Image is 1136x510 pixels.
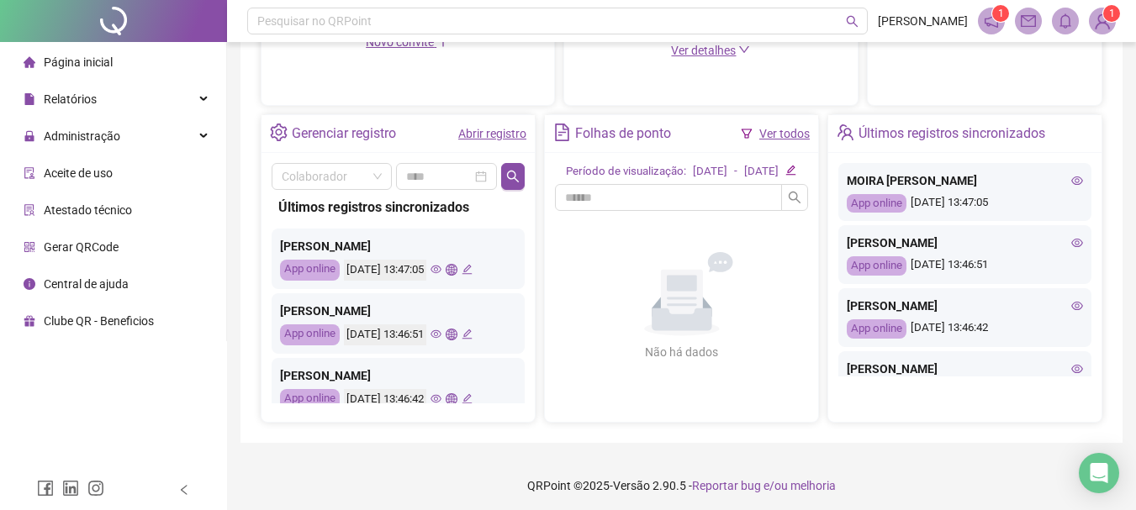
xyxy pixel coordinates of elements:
[847,256,906,276] div: App online
[788,191,801,204] span: search
[506,170,520,183] span: search
[44,166,113,180] span: Aceite de uso
[462,329,473,339] span: edit
[846,15,859,28] span: search
[366,35,450,49] span: Novo convite
[692,479,836,492] span: Reportar bug e/ou melhoria
[744,163,779,181] div: [DATE]
[1090,8,1115,34] img: 79195
[859,119,1045,148] div: Últimos registros sincronizados
[280,389,340,410] div: App online
[62,480,79,497] span: linkedin
[575,119,671,148] div: Folhas de ponto
[87,480,104,497] span: instagram
[847,171,1083,190] div: MOIRA [PERSON_NAME]
[280,324,340,345] div: App online
[431,329,441,339] span: eye
[671,44,750,57] a: Ver detalhes down
[847,194,1083,213] div: [DATE] 13:47:05
[446,264,457,275] span: global
[847,319,906,339] div: App online
[998,8,1004,19] span: 1
[178,484,190,496] span: left
[44,240,119,254] span: Gerar QRCode
[741,128,753,139] span: filter
[292,119,396,148] div: Gerenciar registro
[37,480,54,497] span: facebook
[44,55,113,69] span: Página inicial
[984,13,999,29] span: notification
[553,124,571,141] span: file-text
[431,264,441,275] span: eye
[1071,300,1083,312] span: eye
[280,302,516,320] div: [PERSON_NAME]
[24,278,35,290] span: info-circle
[759,127,810,140] a: Ver todos
[344,389,426,410] div: [DATE] 13:46:42
[24,167,35,179] span: audit
[847,234,1083,252] div: [PERSON_NAME]
[847,297,1083,315] div: [PERSON_NAME]
[671,44,736,57] span: Ver detalhes
[1058,13,1073,29] span: bell
[44,277,129,291] span: Central de ajuda
[847,360,1083,378] div: [PERSON_NAME]
[837,124,854,141] span: team
[992,5,1009,22] sup: 1
[24,204,35,216] span: solution
[24,93,35,105] span: file
[278,197,518,218] div: Últimos registros sincronizados
[785,165,796,176] span: edit
[1021,13,1036,29] span: mail
[280,260,340,281] div: App online
[1071,363,1083,375] span: eye
[344,260,426,281] div: [DATE] 13:47:05
[344,324,426,345] div: [DATE] 13:46:51
[738,44,750,55] span: down
[446,393,457,404] span: global
[613,479,650,492] span: Versão
[847,194,906,213] div: App online
[44,203,132,217] span: Atestado técnico
[24,130,35,142] span: lock
[280,237,516,255] div: [PERSON_NAME]
[431,393,441,404] span: eye
[878,12,968,30] span: [PERSON_NAME]
[1103,5,1120,22] sup: Atualize o seu contato no menu Meus Dados
[1071,175,1083,187] span: eye
[24,315,35,327] span: gift
[734,163,737,181] div: -
[462,393,473,404] span: edit
[44,92,97,106] span: Relatórios
[458,127,526,140] a: Abrir registro
[24,241,35,253] span: qrcode
[847,319,1083,339] div: [DATE] 13:46:42
[1079,453,1119,493] div: Open Intercom Messenger
[1109,8,1115,19] span: 1
[1071,237,1083,249] span: eye
[605,343,759,361] div: Não há dados
[462,264,473,275] span: edit
[44,314,154,328] span: Clube QR - Beneficios
[446,329,457,339] span: global
[566,163,686,181] div: Período de visualização:
[270,124,288,141] span: setting
[44,129,120,143] span: Administração
[24,56,35,68] span: home
[693,163,727,181] div: [DATE]
[847,256,1083,276] div: [DATE] 13:46:51
[280,366,516,385] div: [PERSON_NAME]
